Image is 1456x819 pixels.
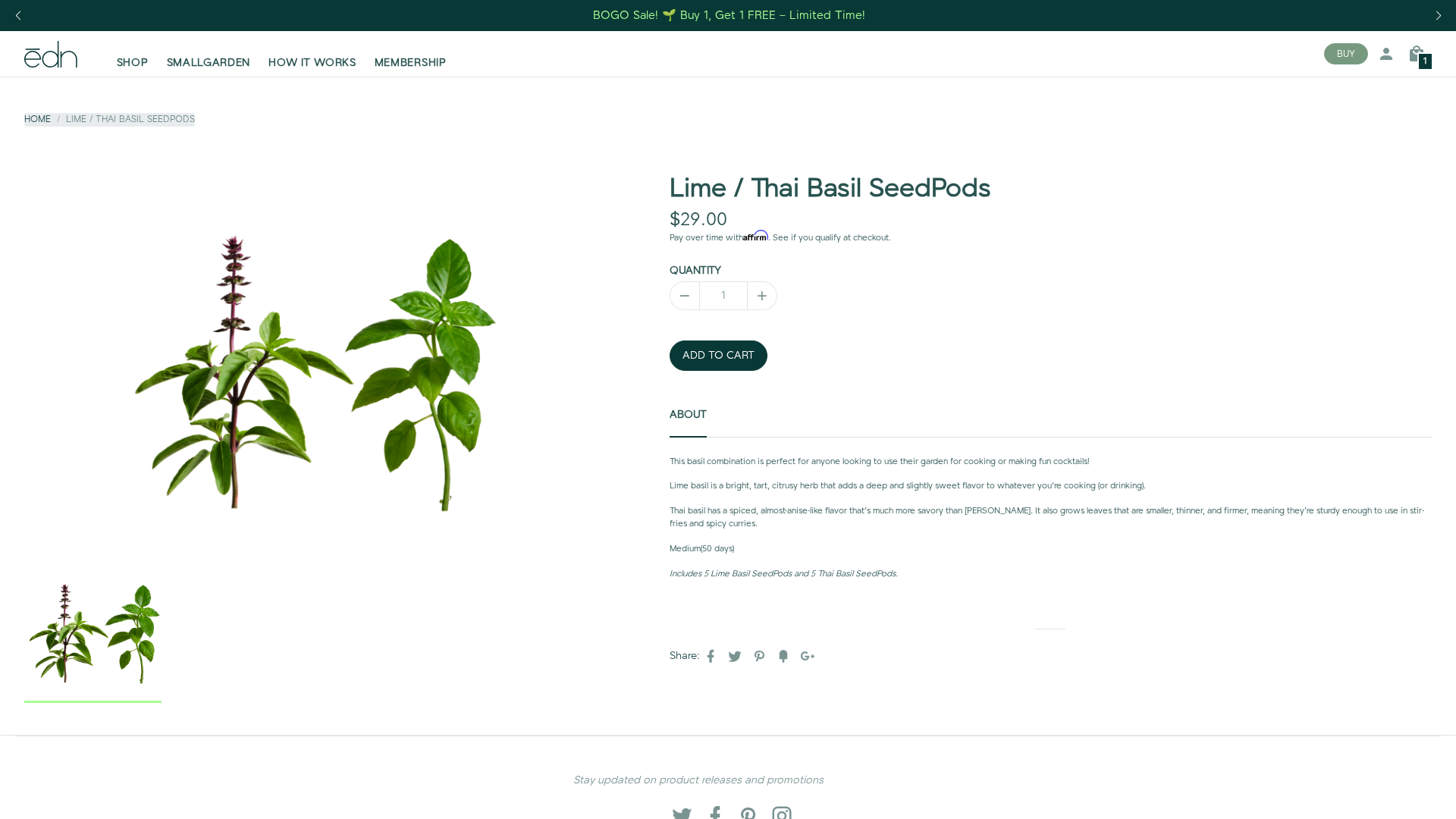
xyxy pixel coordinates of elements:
[670,340,767,371] button: ADD TO CART
[24,113,51,126] a: Home
[24,113,195,126] nav: breadcrumbs
[670,505,1432,531] p: Thai basil has a spiced, almost-anise-like flavor that’s much more savory than [PERSON_NAME]. It ...
[167,55,251,71] span: SMALLGARDEN
[670,648,700,664] label: Share:
[670,543,701,555] strong: Medium
[593,8,865,24] div: BOGO Sale! 🌱 Buy 1, Get 1 FREE – Limited Time!
[670,480,1432,493] p: Lime basil is a bright, tart, citrusy herb that adds a deep and slightly sweet flavor to whatever...
[1423,58,1427,66] span: 1
[670,207,727,233] span: $29.00
[743,231,768,241] span: Affirm
[51,113,195,126] li: Lime / Thai Basil SeedPods
[117,55,149,71] span: SHOP
[670,456,1432,581] div: About
[1324,43,1368,64] button: BUY
[592,4,868,27] a: BOGO Sale! 🌱 Buy 1, Get 1 FREE – Limited Time!
[158,37,260,71] a: SMALLGARDEN
[670,175,1432,203] h1: Lime / Thai Basil SeedPods
[670,231,1432,245] p: Pay over time with . See if you qualify at checkout.
[670,456,1432,469] p: This basil combination is perfect for anyone looking to use their garden for cooking or making fu...
[670,568,898,580] em: Includes 5 Lime Basil SeedPods and 5 Thai Basil SeedPods.
[670,392,707,438] a: About
[24,175,597,554] div: 1 / 1
[670,543,1432,556] p: (50 days)
[366,37,456,71] a: MEMBERSHIP
[259,37,365,71] a: HOW IT WORKS
[268,55,356,71] span: HOW IT WORKS
[108,37,158,71] a: SHOP
[670,263,721,278] label: Quantity
[573,773,824,788] em: Stay updated on product releases and promotions
[24,562,162,703] div: 1 / 1
[375,55,447,71] span: MEMBERSHIP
